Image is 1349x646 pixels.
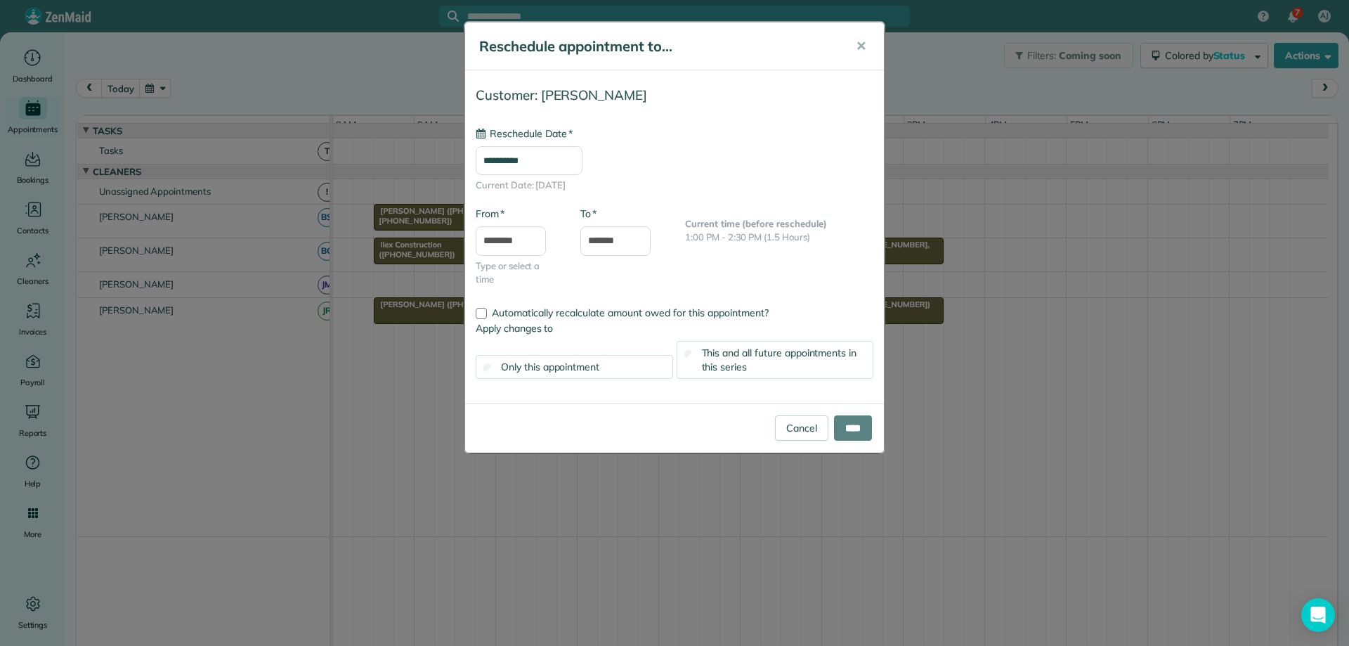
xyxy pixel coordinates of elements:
h4: Customer: [PERSON_NAME] [476,88,873,103]
label: Apply changes to [476,321,873,335]
a: Cancel [775,415,828,441]
span: Current Date: [DATE] [476,179,873,193]
div: Open Intercom Messenger [1301,598,1335,632]
span: Only this appointment [501,361,599,373]
input: Only this appointment [483,363,493,373]
b: Current time (before reschedule) [685,218,827,229]
label: To [580,207,597,221]
input: This and all future appointments in this series [684,349,693,358]
span: ✕ [856,38,866,54]
span: This and all future appointments in this series [702,347,857,373]
span: Automatically recalculate amount owed for this appointment? [492,306,769,319]
p: 1:00 PM - 2:30 PM (1.5 Hours) [685,231,873,245]
h5: Reschedule appointment to... [479,37,836,56]
label: From [476,207,504,221]
span: Type or select a time [476,259,559,287]
label: Reschedule Date [476,127,573,141]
